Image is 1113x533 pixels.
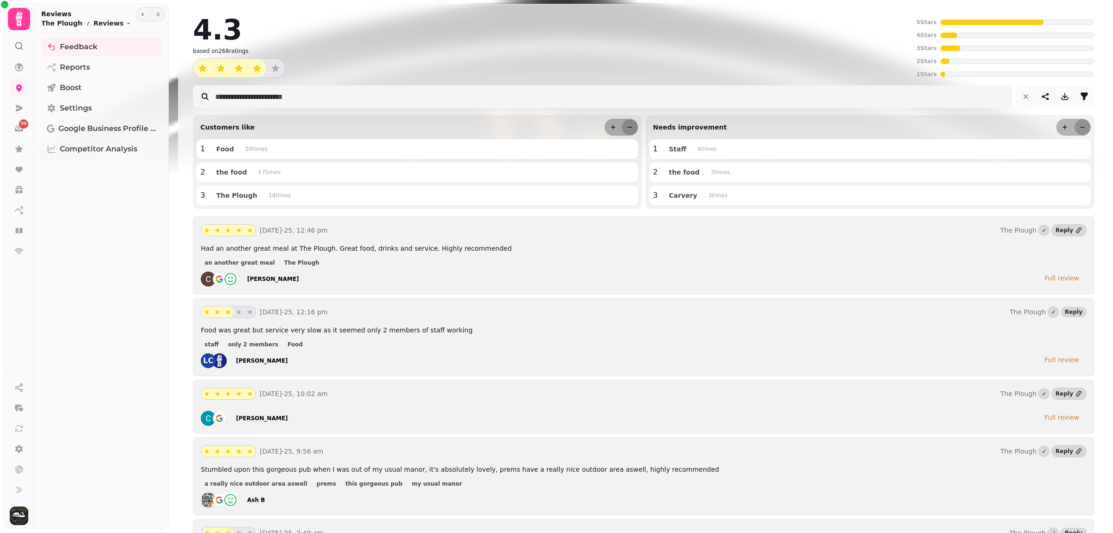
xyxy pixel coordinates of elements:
[1037,272,1087,285] a: Full review
[247,496,265,504] div: Ash B
[60,103,92,114] span: Settings
[193,47,249,55] p: based on 268 ratings
[1075,87,1094,106] button: filter
[284,340,307,349] button: Food
[201,245,512,252] span: Had an another great meal at The Plough. Great food, drinks and service. Highly recommended
[258,169,281,176] p: 17 time s
[212,353,227,368] img: st.png
[10,507,28,525] img: User avatar
[60,62,90,73] span: Reports
[1017,87,1035,106] button: reset filters
[281,258,323,267] button: The Plough
[203,357,213,364] span: LC
[197,123,255,132] p: Customers like
[201,479,311,488] button: a really nice outdoor area aswell
[266,59,285,78] button: star
[1048,306,1059,318] button: Marked as done
[41,119,161,138] a: Google Business Profile (Beta)
[41,58,161,77] a: Reports
[1065,309,1082,315] span: Reply
[41,78,161,97] a: Boost
[1055,227,1073,234] div: Reply
[260,226,997,235] p: [DATE]-25, 12:46 pm
[228,342,278,347] span: only 2 members
[60,143,137,155] span: Competitor Analysis
[708,192,727,199] p: 3 time s
[41,19,83,28] p: The Plough
[201,306,212,318] button: star
[216,146,234,152] span: Food
[284,260,320,266] span: The Plough
[345,481,403,487] span: this gorgeous pub
[212,225,223,236] button: star
[209,189,265,201] button: The Plough
[1038,388,1049,399] button: Marked as done
[1010,307,1046,317] p: The Plough
[41,99,161,117] a: Settings
[1055,390,1073,397] div: Reply
[236,415,288,422] div: [PERSON_NAME]
[21,121,27,127] span: 50
[224,340,282,349] button: only 2 members
[653,143,658,155] p: 1
[201,326,473,334] span: Food was great but service very slow as it seemed only 2 members of staff working
[94,19,131,28] button: Reviews
[201,411,216,426] img: ACg8ocIVUtb4jtD0WiaJcBCF3mqo8Dy4aKi4URZ8r23opVt53y6fTA=s128-c0x00000000-cc-rp-mo
[1055,448,1073,455] div: Reply
[317,481,336,487] span: prems
[209,166,254,178] button: the food
[244,446,256,457] button: star
[209,143,241,155] button: Food
[1051,388,1087,400] a: Reply
[622,119,638,135] button: less
[212,388,223,399] button: star
[193,59,212,78] button: star
[247,275,299,283] div: [PERSON_NAME]
[223,446,234,457] button: star
[916,19,937,26] p: 5 Stars
[58,123,156,134] span: Google Business Profile (Beta)
[649,123,727,132] p: Needs improvement
[669,146,686,152] span: Staff
[248,59,266,78] button: star
[1075,119,1090,135] button: less
[669,169,699,175] span: the food
[1051,445,1087,457] a: Reply
[230,59,248,78] button: star
[1044,355,1079,364] div: Full review
[242,494,270,507] a: Ash B
[1051,224,1087,236] a: Reply
[244,306,256,318] button: star
[1036,87,1055,106] button: share-thread
[260,307,1006,317] p: [DATE]-25, 12:16 pm
[916,45,937,52] p: 3 Stars
[661,189,704,201] button: Carvery
[230,412,294,425] a: [PERSON_NAME]
[1037,411,1087,424] a: Full review
[233,388,244,399] button: star
[1044,413,1079,422] div: Full review
[200,190,205,201] p: 3
[1000,226,1036,235] p: The Plough
[233,225,244,236] button: star
[41,38,161,56] a: Feedback
[216,169,247,175] span: the food
[245,145,268,153] p: 20 time s
[1038,446,1049,457] button: Marked as done
[193,16,242,44] h2: 4.3
[201,446,212,457] button: star
[201,340,223,349] button: staff
[661,143,694,155] button: Staff
[661,166,707,178] button: the food
[244,225,256,236] button: star
[1061,307,1087,317] button: Reply
[605,119,621,135] button: more
[1000,447,1036,456] p: The Plough
[653,167,658,178] p: 2
[34,34,169,529] nav: Tabs
[1055,87,1074,106] button: download
[205,481,307,487] span: a really nice outdoor area aswell
[653,190,658,201] p: 3
[205,342,219,347] span: staff
[201,258,279,267] button: an another great meal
